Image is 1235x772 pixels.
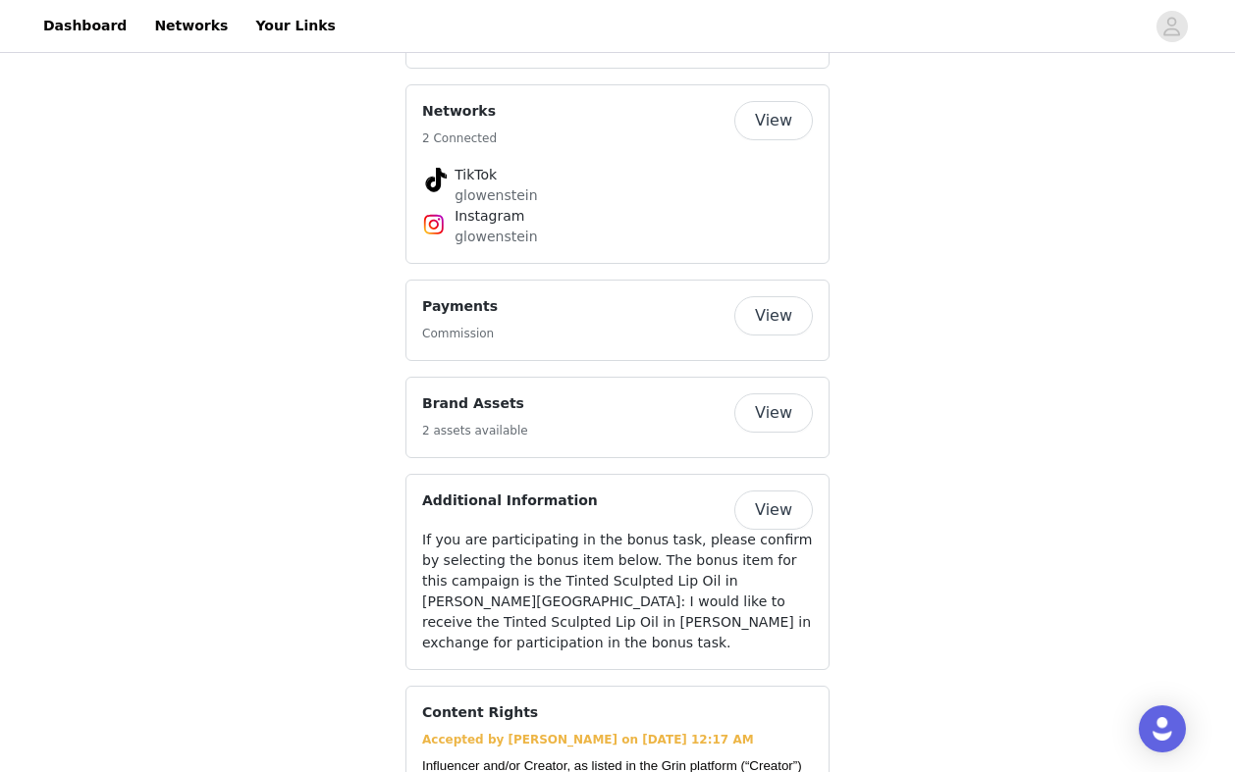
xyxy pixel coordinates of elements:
[734,393,813,433] button: View
[422,702,538,723] h4: Content Rights
[142,4,240,48] a: Networks
[422,393,528,414] h4: Brand Assets
[243,4,348,48] a: Your Links
[422,532,812,650] span: If you are participating in the bonus task, please confirm by selecting the bonus item below. The...
[422,490,598,511] h4: Additional Information
[734,490,813,530] button: View
[405,280,830,361] div: Payments
[422,296,498,317] h4: Payments
[455,185,780,206] p: glowenstein
[422,213,446,236] img: Instagram Icon
[422,101,497,122] h4: Networks
[455,206,780,227] h4: Instagram
[1139,705,1186,752] div: Open Intercom Messenger
[455,165,780,185] h4: TikTok
[31,4,138,48] a: Dashboard
[405,474,830,670] div: Additional Information
[1162,11,1181,42] div: avatar
[422,731,813,748] div: Accepted by [PERSON_NAME] on [DATE] 12:17 AM
[734,296,813,335] button: View
[422,325,498,342] h5: Commission
[422,422,528,439] h5: 2 assets available
[422,129,497,147] h5: 2 Connected
[405,84,830,264] div: Networks
[734,101,813,140] button: View
[405,377,830,458] div: Brand Assets
[455,227,780,247] p: glowenstein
